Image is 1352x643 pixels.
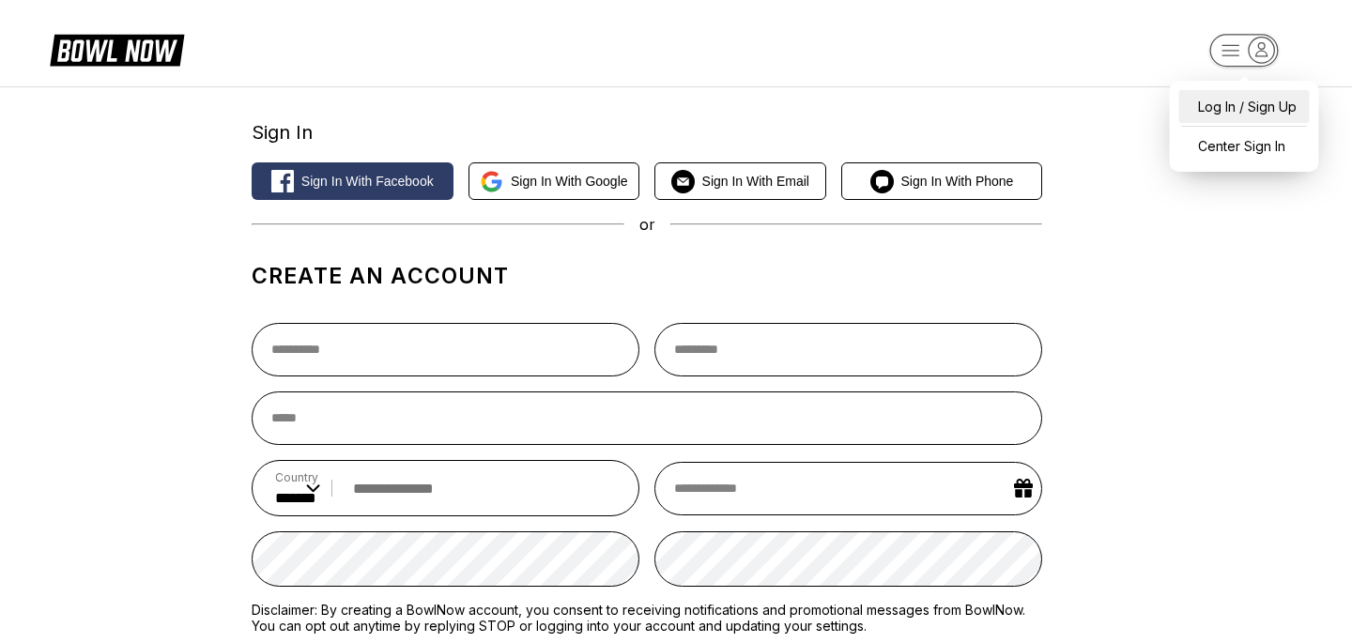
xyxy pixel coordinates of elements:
[1179,90,1310,123] a: Log In / Sign Up
[252,162,453,200] button: Sign in with Facebook
[702,174,809,189] span: Sign in with Email
[654,162,825,200] button: Sign in with Email
[301,174,434,189] span: Sign in with Facebook
[252,215,1042,234] div: or
[901,174,1014,189] span: Sign in with Phone
[252,121,1042,144] div: Sign In
[511,174,628,189] span: Sign in with Google
[469,162,639,200] button: Sign in with Google
[841,162,1043,200] button: Sign in with Phone
[1179,130,1310,162] a: Center Sign In
[252,602,1042,634] label: Disclaimer: By creating a BowlNow account, you consent to receiving notifications and promotional...
[252,263,1042,289] h1: Create an account
[275,470,320,484] label: Country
